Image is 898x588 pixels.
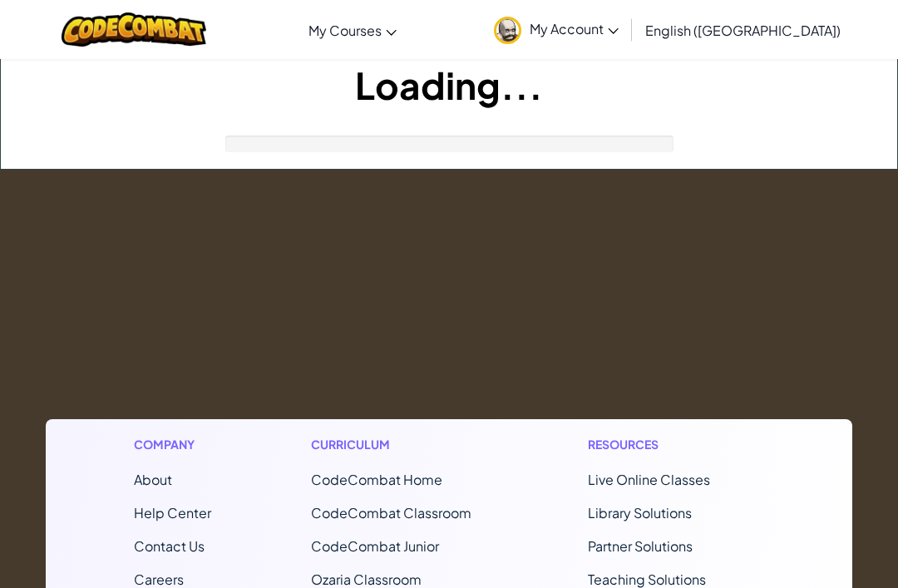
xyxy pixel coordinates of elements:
[1,59,897,111] h1: Loading...
[134,504,211,521] a: Help Center
[311,436,488,453] h1: Curriculum
[311,504,471,521] a: CodeCombat Classroom
[588,537,693,555] a: Partner Solutions
[588,471,710,488] a: Live Online Classes
[134,436,211,453] h1: Company
[588,504,692,521] a: Library Solutions
[62,12,207,47] img: CodeCombat logo
[300,7,405,52] a: My Courses
[486,3,627,56] a: My Account
[494,17,521,44] img: avatar
[134,571,184,588] a: Careers
[134,537,205,555] span: Contact Us
[637,7,849,52] a: English ([GEOGRAPHIC_DATA])
[311,471,442,488] span: CodeCombat Home
[311,537,439,555] a: CodeCombat Junior
[311,571,422,588] a: Ozaria Classroom
[588,436,765,453] h1: Resources
[308,22,382,39] span: My Courses
[588,571,706,588] a: Teaching Solutions
[645,22,841,39] span: English ([GEOGRAPHIC_DATA])
[530,20,619,37] span: My Account
[134,471,172,488] a: About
